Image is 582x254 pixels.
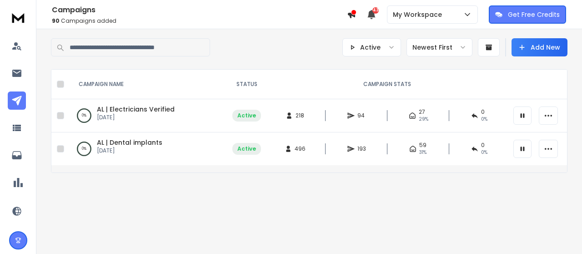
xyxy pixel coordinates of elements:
[481,142,485,149] span: 0
[419,116,428,123] span: 29 %
[393,10,446,19] p: My Workspace
[489,5,566,24] button: Get Free Credits
[296,112,305,119] span: 218
[97,138,162,147] a: AL | Dental implants
[419,142,426,149] span: 59
[97,147,162,154] p: [DATE]
[360,43,381,52] p: Active
[419,149,426,156] span: 31 %
[52,5,347,15] h1: Campaigns
[82,111,86,120] p: 0 %
[68,132,227,166] td: 0%AL | Dental implants[DATE]
[52,17,347,25] p: Campaigns added
[97,105,175,114] a: AL | Electricians Verified
[82,144,86,153] p: 0 %
[372,7,379,14] span: 43
[481,108,485,116] span: 0
[508,10,560,19] p: Get Free Credits
[357,145,366,152] span: 193
[68,99,227,132] td: 0%AL | Electricians Verified[DATE]
[68,70,227,99] th: CAMPAIGN NAME
[9,9,27,26] img: logo
[357,112,366,119] span: 94
[97,114,175,121] p: [DATE]
[237,112,256,119] div: Active
[406,38,472,56] button: Newest First
[419,108,425,116] span: 27
[237,145,256,152] div: Active
[295,145,306,152] span: 496
[512,38,567,56] button: Add New
[227,70,266,99] th: STATUS
[481,116,487,123] span: 0 %
[266,70,508,99] th: CAMPAIGN STATS
[52,17,60,25] span: 90
[481,149,487,156] span: 0 %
